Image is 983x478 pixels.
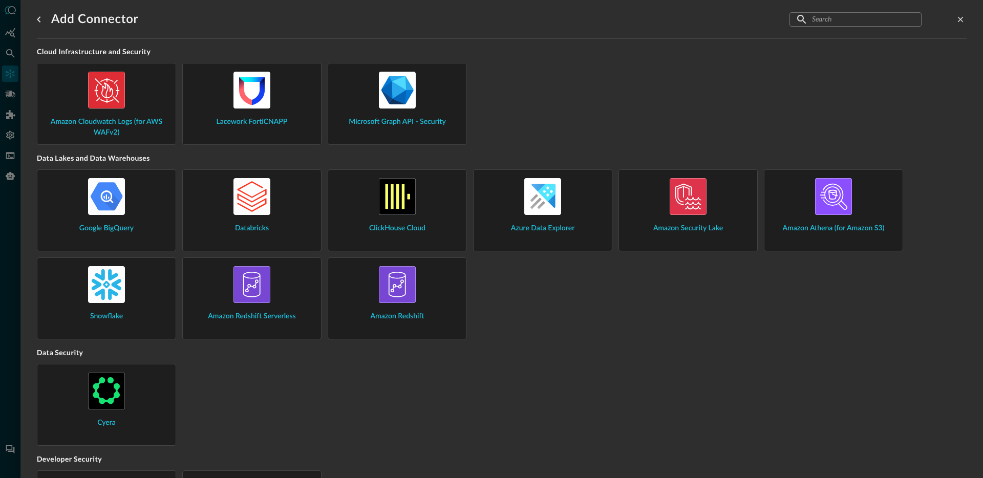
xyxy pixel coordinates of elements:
[88,373,125,409] img: Cyera.svg
[90,311,123,322] span: Snowflake
[51,11,138,28] h1: Add Connector
[217,117,288,127] span: Lacework FortiCNAPP
[79,223,134,234] span: Google BigQuery
[31,11,47,28] button: go back
[349,117,446,127] span: Microsoft Graph API - Security
[208,311,295,322] span: Amazon Redshift Serverless
[653,223,723,234] span: Amazon Security Lake
[369,223,425,234] span: ClickHouse Cloud
[954,13,967,26] button: close-drawer
[235,223,269,234] span: Databricks
[524,178,561,215] img: AzureDataExplorer.svg
[233,178,270,215] img: Databricks.svg
[815,178,852,215] img: AWSAthena.svg
[37,347,967,364] h5: Data Security
[379,266,416,303] img: AWSRedshift.svg
[37,47,967,63] h5: Cloud Infrastructure and Security
[670,178,707,215] img: AWSSecurityLake.svg
[379,72,416,108] img: MicrosoftGraph.svg
[88,266,125,303] img: Snowflake.svg
[97,418,116,428] span: Cyera
[511,223,575,234] span: Azure Data Explorer
[46,117,167,138] span: Amazon Cloudwatch Logs (for AWS WAFv2)
[37,454,967,470] h5: Developer Security
[88,72,125,108] img: AWSCloudWatchLogs.svg
[233,72,270,108] img: LaceworkFortiCnapp.svg
[812,10,898,29] input: Search
[370,311,424,322] span: Amazon Redshift
[783,223,885,234] span: Amazon Athena (for Amazon S3)
[88,178,125,215] img: GoogleBigQuery.svg
[233,266,270,303] img: AWSRedshift.svg
[379,178,416,215] img: ClickHouse.svg
[37,153,967,169] h5: Data Lakes and Data Warehouses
